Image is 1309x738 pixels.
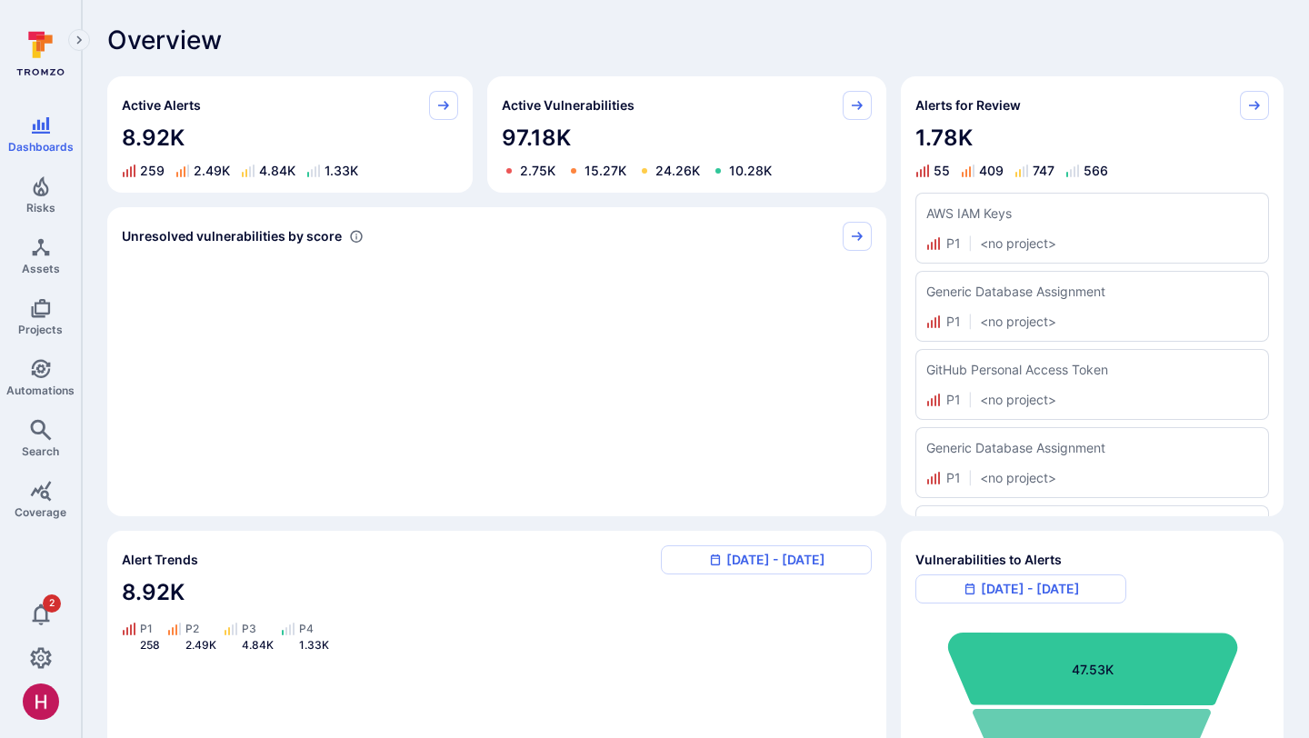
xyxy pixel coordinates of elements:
div: P1 <no project> [946,390,1056,409]
div: Generic Database Assignment [926,282,1258,301]
span: Alerts for Review [915,96,1021,115]
div: P4 [299,622,329,636]
div: Number of vulnerabilities in status ‘Open’ ‘Triaged’ and ‘In process’ grouped by score [349,227,364,246]
div: 47.53K [1072,660,1114,679]
div: GitHub Personal Access Token [926,360,1258,379]
div: 259 [140,164,165,178]
div: 747 [1033,164,1054,178]
div: 4.84K [242,638,274,653]
div: 10.28K [729,164,772,178]
span: Alert Trends [122,551,198,569]
span: 2 [43,594,61,613]
button: Expand navigation menu [68,29,90,51]
span: Active Vulnerabilities [502,96,635,115]
div: P1 [140,622,160,636]
span: Coverage [15,505,66,519]
span: Active Alerts [122,96,201,115]
div: P1 <no project> [946,234,1056,253]
span: | [968,470,973,485]
span: Unresolved vulnerabilities by score [122,227,342,245]
span: Risks [26,201,55,214]
span: Automations [6,384,75,397]
span: | [968,314,973,329]
span: Assets [22,262,60,275]
a: Generic Database AssignmentP1|<no project> [926,438,1258,487]
div: AWS IAM Keys [926,204,1258,223]
a: Generic Database AssignmentP1|<no project> [926,282,1258,331]
button: [DATE] - [DATE] [915,574,1126,603]
div: P1 <no project> [946,468,1056,487]
div: P2 [185,622,216,636]
div: 1.33K [325,164,358,178]
div: 24.26K [655,164,700,178]
button: [DATE] - [DATE] [661,545,872,574]
div: P3 [242,622,274,636]
span: Dashboards [8,140,74,154]
div: Generic Database Assignment [926,438,1258,457]
div: Harshil Parikh [23,683,59,720]
span: Vulnerabilities to Alerts [915,551,1062,569]
div: 2.49K [185,638,216,653]
div: 566 [1084,164,1108,178]
span: Overview [107,25,222,55]
h2: 97.18K [502,120,872,156]
span: Search [22,444,59,458]
a: GitHub Personal Access TokenP1|<no project> [926,360,1258,409]
div: 55 [934,164,950,178]
a: AWS IAM KeysP1|<no project> [926,204,1258,253]
div: Active alerts [107,76,473,193]
h2: 8.92K [122,120,458,156]
div: 4.84K [259,164,295,178]
div: Active vulnerabilities [487,76,886,193]
span: | [968,235,973,251]
img: ACg8ocKzQzwPSwOZT_k9C736TfcBpCStqIZdMR9gXOhJgTaH9y_tsw=s96-c [23,683,59,720]
i: Expand navigation menu [73,33,85,48]
h2: 8.92K [122,574,872,611]
div: 2.49K [194,164,230,178]
div: 258 [140,638,160,653]
div: 2.75K [520,164,555,178]
div: 1.33K [299,638,329,653]
div: 15.27K [585,164,626,178]
div: 409 [979,164,1004,178]
div: P1 <no project> [946,312,1056,331]
div: Alerts for review [901,76,1284,516]
div: Unresolved vulnerabilities by score [107,207,886,516]
h2: 1.78K [915,120,1269,156]
span: Projects [18,323,63,336]
span: | [968,392,973,407]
